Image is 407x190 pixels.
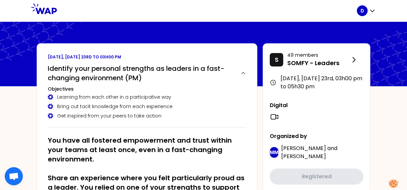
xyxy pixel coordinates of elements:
[287,58,350,68] p: SOMFY - Leaders
[281,152,326,160] span: [PERSON_NAME]
[48,103,246,110] div: Bring out tacit knowledge from each experience
[48,94,246,100] div: Learning from each other in a participative way
[48,64,246,83] button: Identify your personal strengths as leaders in a fast-changing environment (PM)
[48,112,246,119] div: Get inspired from your peers to take action
[287,52,350,58] p: 49 members
[48,54,246,60] p: [DATE], [DATE] 23rd to 03h00 pm
[281,144,363,160] p: and
[270,101,363,109] p: Digital
[270,132,363,140] p: Organized by
[48,64,235,83] h2: Identify your personal strengths as leaders in a fast-changing environment (PM)
[270,149,279,156] p: MM
[270,169,363,185] button: Registered
[361,7,364,14] p: D
[275,55,279,64] p: S
[5,167,23,185] div: Ouvrir le chat
[270,75,363,91] div: [DATE], [DATE] 23rd , 03h00 pm to 05h30 pm
[48,86,246,92] h3: Objectives
[357,5,376,16] button: D
[281,144,326,152] span: [PERSON_NAME]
